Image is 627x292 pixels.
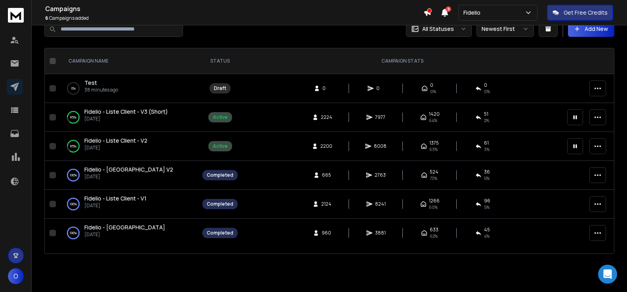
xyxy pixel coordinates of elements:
[207,230,233,236] div: Completed
[70,171,77,179] p: 100 %
[84,87,118,93] p: 38 minutes ago
[430,169,438,175] span: 524
[84,231,165,238] p: [DATE]
[564,9,608,17] p: Get Free Credits
[70,229,77,237] p: 100 %
[84,116,168,122] p: [DATE]
[207,201,233,207] div: Completed
[84,174,173,180] p: [DATE]
[59,219,198,248] td: 100%Fidelio - [GEOGRAPHIC_DATA][DATE]
[84,223,165,231] a: Fidelio - [GEOGRAPHIC_DATA]
[71,84,76,92] p: 0 %
[59,103,198,132] td: 85%Fidelio - Liste Client - V3 (Short)[DATE]
[484,175,490,181] span: 5 %
[207,172,233,178] div: Completed
[375,201,386,207] span: 8241
[321,201,332,207] span: 2124
[375,114,385,120] span: 7977
[430,88,436,95] span: 0%
[84,202,147,209] p: [DATE]
[213,114,228,120] div: Active
[59,48,198,74] th: CAMPAIGN NAME
[374,143,387,149] span: 8008
[484,146,490,153] span: 3 %
[430,175,437,181] span: 73 %
[84,108,168,115] span: Fidelio - Liste Client - V3 (Short)
[598,265,617,284] div: Open Intercom Messenger
[422,25,454,33] p: All Statuses
[320,143,332,149] span: 2200
[59,132,198,161] td: 85%Fidelio - Liste Client - V2[DATE]
[59,74,198,103] td: 0%Test38 minutes ago
[84,79,97,87] a: Test
[70,200,77,208] p: 100 %
[70,142,76,150] p: 85 %
[84,195,147,202] a: Fidelio - Liste Client - V1
[429,204,438,210] span: 60 %
[484,169,490,175] span: 36
[322,85,330,92] span: 0
[568,21,614,37] button: Add New
[70,113,76,121] p: 85 %
[84,145,147,151] p: [DATE]
[430,233,438,239] span: 62 %
[8,268,24,284] button: O
[484,198,490,204] span: 96
[484,140,489,146] span: 61
[45,15,48,21] span: 6
[376,85,384,92] span: 0
[430,82,433,88] span: 0
[59,161,198,190] td: 100%Fidelio - [GEOGRAPHIC_DATA] V2[DATE]
[213,143,228,149] div: Active
[484,227,490,233] span: 45
[484,88,490,95] span: 0%
[375,172,386,178] span: 2763
[429,140,439,146] span: 1375
[484,233,490,239] span: 4 %
[45,15,423,21] p: Campaigns added
[429,146,438,153] span: 63 %
[484,111,488,117] span: 51
[429,198,440,204] span: 1266
[375,230,386,236] span: 3881
[429,117,437,124] span: 64 %
[59,190,198,219] td: 100%Fidelio - Liste Client - V1[DATE]
[484,117,489,124] span: 2 %
[84,79,97,86] span: Test
[547,5,613,21] button: Get Free Credits
[8,8,24,23] img: logo
[430,227,438,233] span: 633
[322,230,331,236] span: 960
[84,108,168,116] a: Fidelio - Liste Client - V3 (Short)
[484,82,487,88] span: 0
[322,172,331,178] span: 665
[484,204,490,210] span: 5 %
[321,114,332,120] span: 2224
[463,9,484,17] p: Fidelio
[446,6,451,12] span: 5
[84,137,147,145] a: Fidelio - Liste Client - V2
[214,85,226,92] div: Draft
[476,21,534,37] button: Newest First
[242,48,562,74] th: CAMPAIGN STATS
[429,111,440,117] span: 1420
[45,4,423,13] h1: Campaigns
[198,48,242,74] th: STATUS
[84,166,173,174] a: Fidelio - [GEOGRAPHIC_DATA] V2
